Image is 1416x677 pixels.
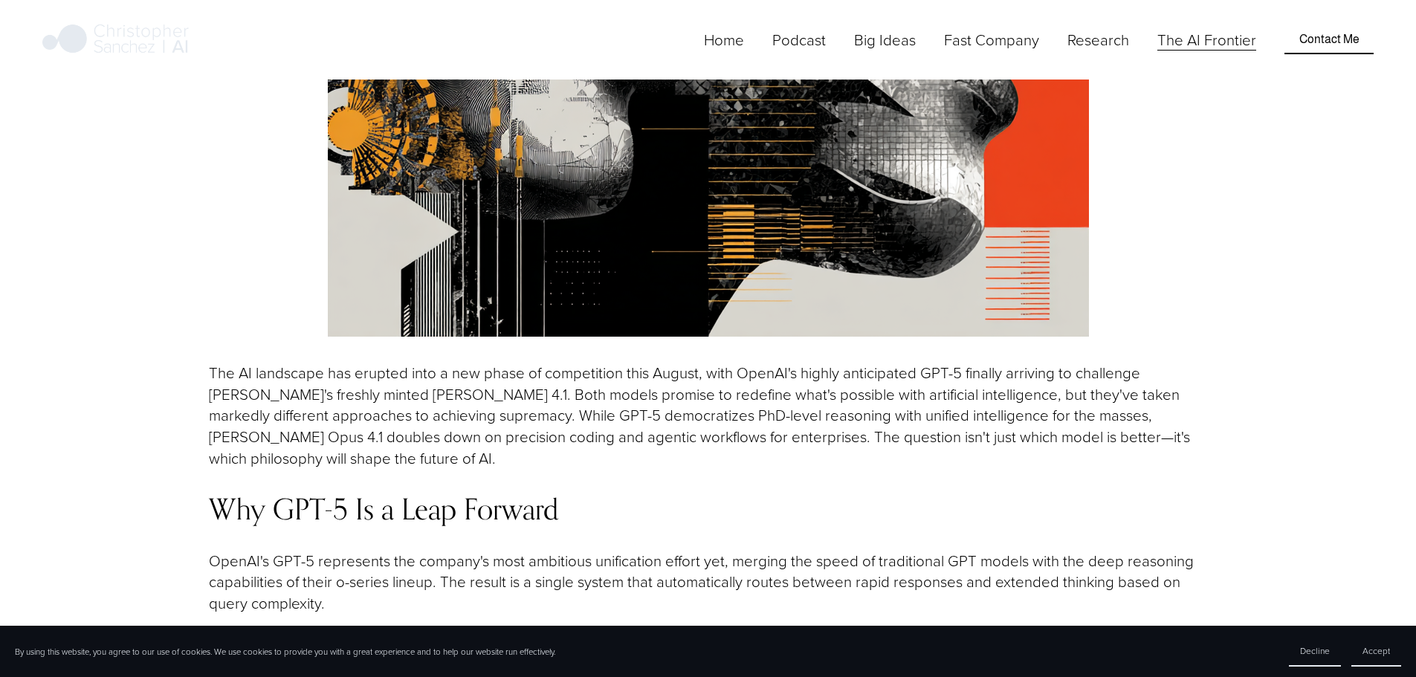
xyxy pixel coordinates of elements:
a: Contact Me [1284,25,1373,54]
h4: Why GPT-5 Is a Leap Forward [209,493,1207,526]
a: Home [704,27,744,52]
a: folder dropdown [854,27,916,52]
a: folder dropdown [944,27,1039,52]
span: Decline [1300,644,1330,657]
span: Fast Company [944,29,1039,51]
button: Accept [1351,636,1401,667]
button: Decline [1289,636,1341,667]
p: The AI landscape has erupted into a new phase of competition this August, with OpenAI's highly an... [209,362,1207,469]
img: Christopher Sanchez | AI [42,22,189,59]
a: The AI Frontier [1157,27,1256,52]
p: OpenAI's GPT-5 represents the company's most ambitious unification effort yet, merging the speed ... [209,550,1207,614]
a: Podcast [772,27,826,52]
span: Big Ideas [854,29,916,51]
a: folder dropdown [1067,27,1129,52]
span: Research [1067,29,1129,51]
p: By using this website, you agree to our use of cookies. We use cookies to provide you with a grea... [15,646,555,658]
span: Accept [1362,644,1390,657]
